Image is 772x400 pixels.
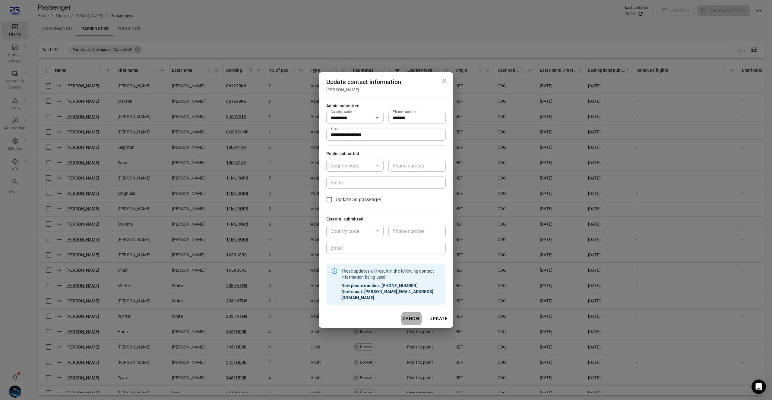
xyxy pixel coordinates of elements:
div: Public submitted [326,151,359,157]
button: Open [373,114,381,122]
button: Update [426,312,451,325]
h2: Update contact information [319,72,453,98]
strong: New email: [PERSON_NAME][EMAIL_ADDRESS][DOMAIN_NAME] [341,289,441,301]
span: Update as passenger [336,196,381,203]
div: Open Intercom Messenger [751,380,766,394]
button: Cancel [399,312,424,325]
div: Admin submitted [326,103,360,109]
label: Email [331,126,340,131]
label: Country code [331,109,352,114]
div: [PERSON_NAME] [326,87,446,93]
div: These updates will result in the following contact information being used: [341,266,441,303]
div: External submitted [326,216,363,223]
label: Phone number [393,109,416,114]
strong: New phone number: [PHONE_NUMBER] [341,283,441,289]
button: Close dialog [438,75,451,87]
